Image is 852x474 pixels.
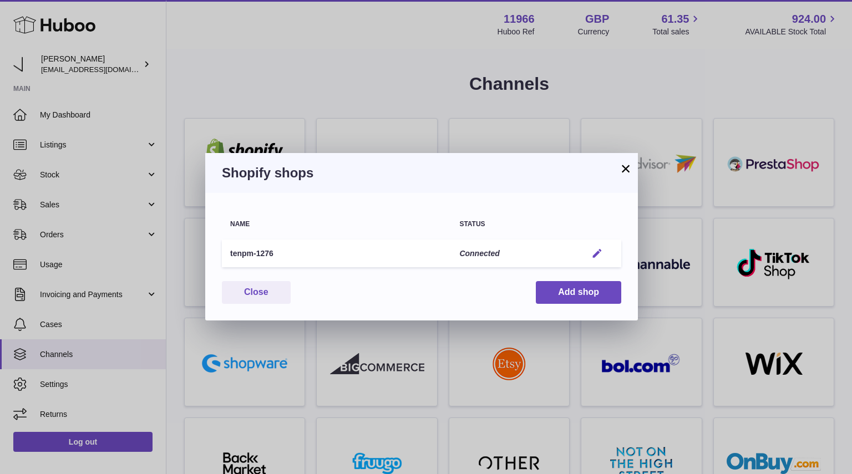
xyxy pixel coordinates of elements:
[536,281,621,304] button: Add shop
[619,162,632,175] button: ×
[459,221,570,228] div: Status
[451,239,579,268] td: Connected
[222,239,451,268] td: tenpm-1276
[230,221,443,228] div: Name
[222,164,621,182] h3: Shopify shops
[222,281,291,304] button: Close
